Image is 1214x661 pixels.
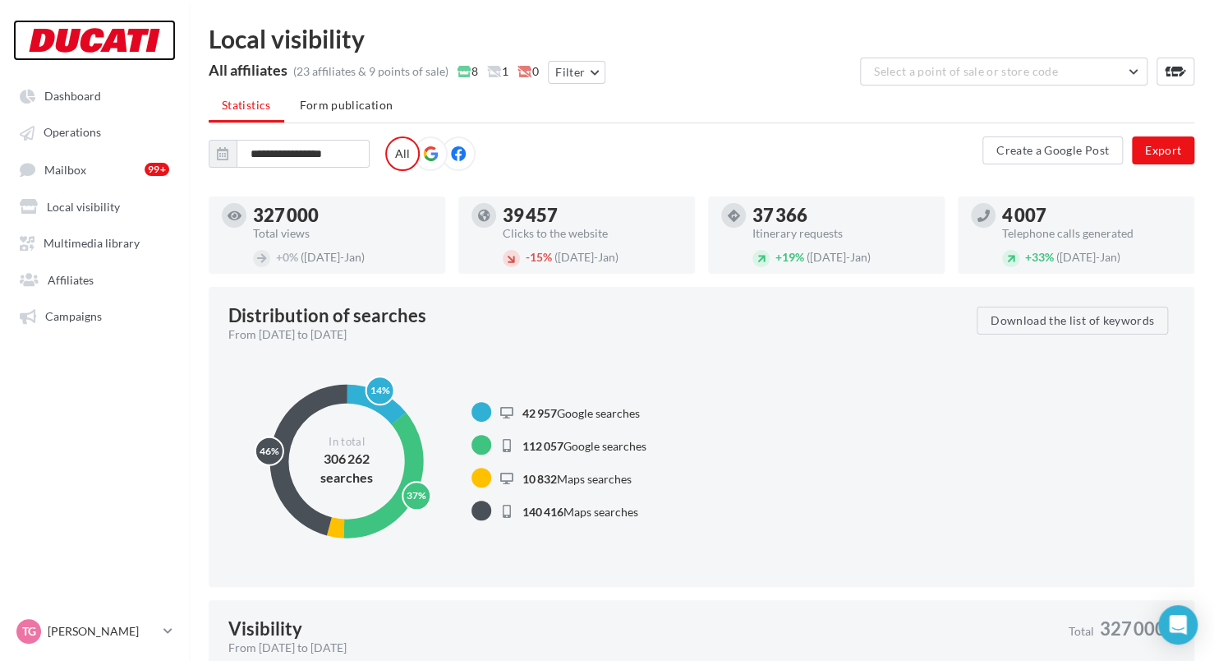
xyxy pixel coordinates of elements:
a: Affiliates [10,264,179,294]
span: Dashboard [44,89,101,103]
span: 140 416 [522,504,563,518]
button: Filter [548,61,605,84]
a: Dashboard [10,81,179,110]
span: ([DATE]-Jan) [301,250,365,264]
a: Operations [10,117,179,146]
span: Maps searches [522,471,632,485]
span: 8 [458,63,478,80]
span: ([DATE]-Jan) [554,250,618,264]
span: Google searches [522,405,640,419]
div: Local visibility [209,26,1194,51]
div: Itinerary requests [752,228,931,239]
span: - [526,250,530,264]
span: 42 957 [522,405,557,419]
span: Multimedia library [44,236,140,250]
button: Select a point of sale or store code [860,58,1147,86]
span: 15% [526,250,552,264]
span: 1 [487,63,508,80]
span: Select a point of sale or store code [874,64,1058,78]
button: Create a Google Post [982,136,1123,164]
div: Distribution of searches [228,307,426,325]
span: Operations [44,126,101,140]
span: ([DATE]-Jan) [807,250,871,264]
span: + [775,250,782,264]
span: 112 057 [522,438,563,452]
a: Mailbox 99+ [10,154,179,184]
div: 327 000 [253,206,432,224]
div: From [DATE] to [DATE] [228,640,1055,656]
div: 99+ [145,163,169,176]
button: Download the list of keywords [977,307,1168,335]
div: (23 affiliates & 9 points of sale) [293,63,448,80]
a: TG [PERSON_NAME] [13,616,176,647]
div: Open Intercom Messenger [1158,605,1198,645]
span: 0% [276,250,298,264]
span: Form publication [300,98,393,112]
span: 10 832 [522,471,557,485]
a: Local visibility [10,191,179,220]
a: Multimedia library [10,227,179,257]
span: TG [22,623,36,640]
span: Total [1069,626,1094,637]
span: Maps searches [522,504,638,518]
div: All affiliates [209,62,287,77]
div: Clicks to the website [503,228,682,239]
div: Visibility [228,620,302,638]
div: Total views [253,228,432,239]
span: Campaigns [45,309,102,323]
span: 19% [775,250,804,264]
div: 39 457 [503,206,682,224]
span: 327 000 [1100,620,1166,638]
div: 4 007 [1002,206,1181,224]
span: + [276,250,283,264]
span: 0 [517,63,539,80]
span: Google searches [522,438,646,452]
span: Local visibility [47,199,120,213]
span: Mailbox [44,162,86,176]
label: All [385,136,420,171]
div: Telephone calls generated [1002,228,1181,239]
span: 33% [1025,250,1054,264]
p: [PERSON_NAME] [48,623,157,640]
span: + [1025,250,1032,264]
div: 37 366 [752,206,931,224]
a: Campaigns [10,300,179,330]
span: ([DATE]-Jan) [1056,250,1120,264]
div: From [DATE] to [DATE] [228,326,963,343]
span: Affiliates [48,272,94,286]
button: Export [1132,136,1194,164]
